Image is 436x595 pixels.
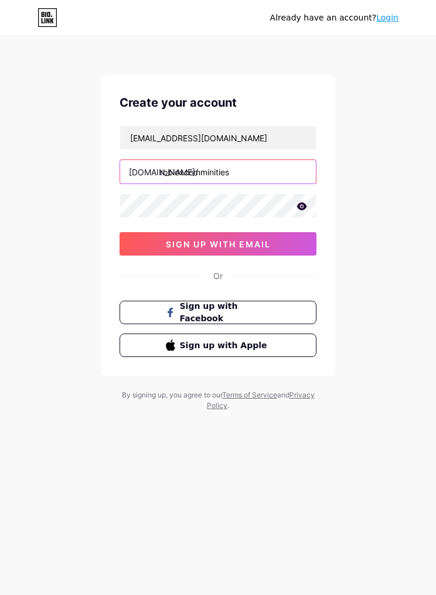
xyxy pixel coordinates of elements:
[120,232,316,256] button: sign up with email
[222,390,277,399] a: Terms of Service
[180,300,271,325] span: Sign up with Facebook
[120,301,316,324] button: Sign up with Facebook
[120,160,316,183] input: username
[180,339,271,352] span: Sign up with Apple
[118,390,318,411] div: By signing up, you agree to our and .
[213,270,223,282] div: Or
[120,334,316,357] button: Sign up with Apple
[166,239,271,249] span: sign up with email
[376,13,398,22] a: Login
[120,94,316,111] div: Create your account
[129,166,198,178] div: [DOMAIN_NAME]/
[120,126,316,149] input: Email
[270,12,398,24] div: Already have an account?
